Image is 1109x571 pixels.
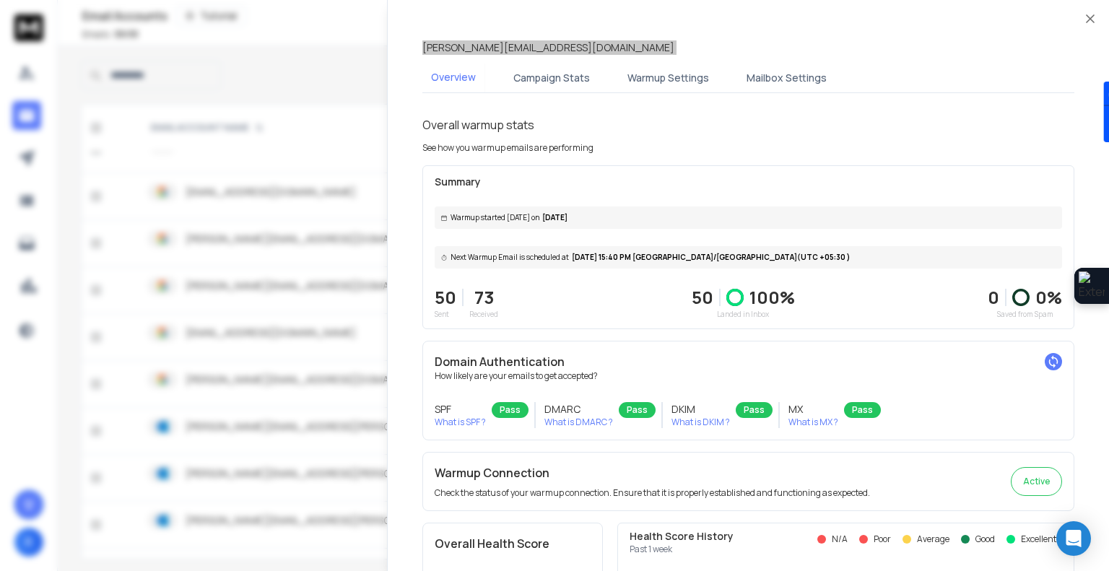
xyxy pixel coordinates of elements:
[435,309,456,320] p: Sent
[435,206,1062,229] div: [DATE]
[832,533,848,545] p: N/A
[435,286,456,309] p: 50
[692,309,795,320] p: Landed in Inbox
[422,40,674,55] p: [PERSON_NAME][EMAIL_ADDRESS][DOMAIN_NAME]
[975,533,995,545] p: Good
[435,353,1062,370] h2: Domain Authentication
[1011,467,1062,496] button: Active
[1035,286,1062,309] p: 0 %
[435,417,486,428] p: What is SPF ?
[1056,521,1091,556] div: Open Intercom Messenger
[435,370,1062,382] p: How likely are your emails to get accepted?
[988,309,1062,320] p: Saved from Spam
[630,529,734,544] p: Health Score History
[619,402,656,418] div: Pass
[492,402,529,418] div: Pass
[738,62,835,94] button: Mailbox Settings
[736,402,773,418] div: Pass
[422,142,593,154] p: See how you warmup emails are performing
[469,309,498,320] p: Received
[422,61,484,95] button: Overview
[1021,533,1056,545] p: Excellent
[630,544,734,555] p: Past 1 week
[435,464,870,481] h2: Warmup Connection
[451,212,539,223] span: Warmup started [DATE] on
[1079,271,1105,300] img: Extension Icon
[788,402,838,417] h3: MX
[435,246,1062,269] div: [DATE] 15:40 PM [GEOGRAPHIC_DATA]/[GEOGRAPHIC_DATA] (UTC +05:30 )
[469,286,498,309] p: 73
[874,533,891,545] p: Poor
[544,417,613,428] p: What is DMARC ?
[619,62,718,94] button: Warmup Settings
[749,286,795,309] p: 100 %
[435,535,591,552] h2: Overall Health Score
[544,402,613,417] h3: DMARC
[671,417,730,428] p: What is DKIM ?
[505,62,599,94] button: Campaign Stats
[422,116,534,134] h1: Overall warmup stats
[451,252,569,263] span: Next Warmup Email is scheduled at
[435,175,1062,189] p: Summary
[917,533,949,545] p: Average
[988,285,999,309] strong: 0
[788,417,838,428] p: What is MX ?
[692,286,713,309] p: 50
[435,402,486,417] h3: SPF
[844,402,881,418] div: Pass
[671,402,730,417] h3: DKIM
[435,487,870,499] p: Check the status of your warmup connection. Ensure that it is properly established and functionin...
